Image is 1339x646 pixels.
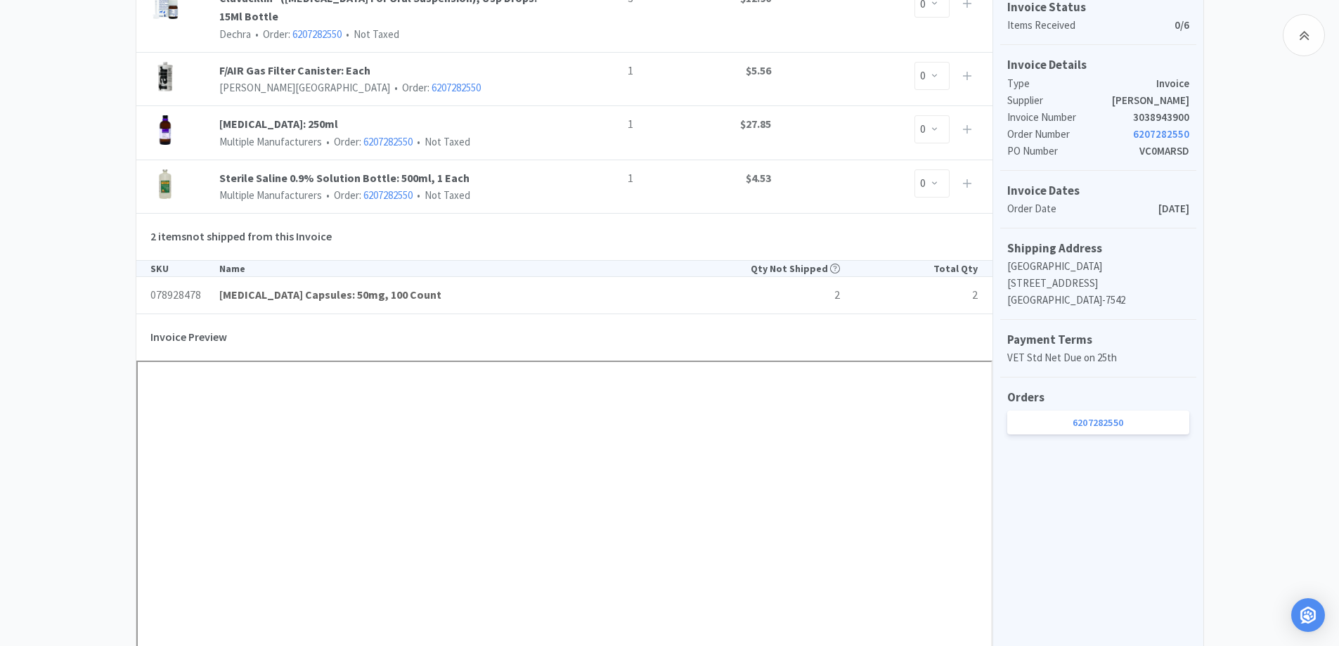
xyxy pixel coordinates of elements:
div: Name [219,261,702,276]
span: [PERSON_NAME][GEOGRAPHIC_DATA] [219,81,390,94]
span: • [392,81,400,94]
span: • [344,27,351,41]
p: 1 [564,62,633,80]
h5: Payment Terms [1007,330,1189,349]
strong: $4.53 [746,171,771,185]
div: SKU [150,261,219,276]
span: • [253,27,261,41]
p: Items Received [1007,17,1175,34]
p: Type [1007,75,1156,92]
h5: 2 items not shipped from this Invoice [150,221,332,253]
span: • [324,135,332,148]
span: Qty Not Shipped [751,262,840,275]
p: 1 [564,115,633,134]
p: 1 [564,169,633,188]
img: 2a3b495a616b44598b1606fcce12e44c_708283.jpeg [150,115,180,145]
span: Multiple Manufacturers [219,135,322,148]
p: 2 [702,286,840,304]
p: [GEOGRAPHIC_DATA]-7542 [1007,292,1189,309]
span: Not Taxed [413,188,470,202]
p: Order Date [1007,200,1158,217]
h5: Orders [1007,388,1189,407]
a: [MEDICAL_DATA] Capsules: 50mg, 100 Count [219,286,702,304]
span: Order: [322,188,413,202]
a: 6207282550 [363,135,413,148]
span: Dechra [219,27,251,41]
a: Sterile Saline 0.9% Solution Bottle: 500ml, 1 Each [219,169,564,188]
span: • [415,135,422,148]
a: 6207282550 [363,188,413,202]
img: 95dbf253a04844bfb4a5c57a8b9f1a3b_67480.jpeg [150,62,180,91]
p: VET Std Net Due on 25th [1007,349,1189,366]
p: 078928478 [150,286,219,304]
span: Order: [251,27,342,41]
h5: Invoice Dates [1007,181,1189,200]
img: c40b6d99ca984152bc78f8974c902b9b_155873.jpeg [150,169,180,199]
span: Not Taxed [342,27,399,41]
p: PO Number [1007,143,1139,160]
p: 3038943900 [1133,109,1189,126]
a: 6207282550 [432,81,481,94]
strong: $27.85 [740,117,771,131]
h5: Invoice Preview [150,321,227,354]
span: Multiple Manufacturers [219,188,322,202]
a: F/AIR Gas Filter Canister: Each [219,62,564,80]
div: Open Intercom Messenger [1291,598,1325,632]
span: • [415,188,422,202]
a: 6207282550 [1133,127,1189,141]
p: Invoice Number [1007,109,1133,126]
strong: $5.56 [746,63,771,77]
p: [GEOGRAPHIC_DATA] [1007,258,1189,275]
p: [PERSON_NAME] [1112,92,1189,109]
p: [DATE] [1158,200,1189,217]
h5: Shipping Address [1007,239,1189,258]
p: Invoice [1156,75,1189,92]
a: [MEDICAL_DATA]: 250ml [219,115,564,134]
span: Order: [322,135,413,148]
a: 6207282550 [292,27,342,41]
p: Order Number [1007,126,1133,143]
span: Not Taxed [413,135,470,148]
p: 2 [840,286,978,304]
p: [STREET_ADDRESS] [1007,275,1189,292]
span: Order: [390,81,481,94]
div: Total Qty [840,261,978,276]
a: 6207282550 [1007,411,1189,434]
h5: Invoice Details [1007,56,1189,75]
span: • [324,188,332,202]
p: VC0MARSD [1139,143,1189,160]
p: Supplier [1007,92,1112,109]
p: 0/6 [1175,17,1189,34]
